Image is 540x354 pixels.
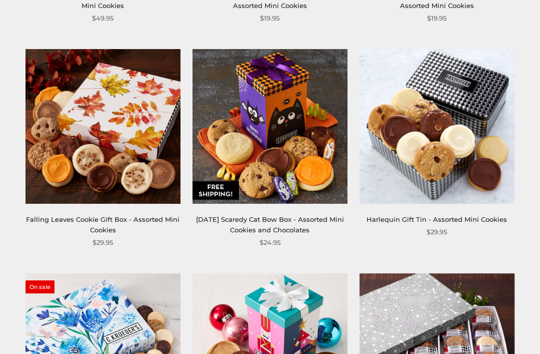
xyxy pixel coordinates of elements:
[260,14,279,24] span: $19.95
[259,238,280,248] span: $24.95
[25,50,180,205] img: Falling Leaves Cookie Gift Box - Assorted Mini Cookies
[92,14,113,24] span: $49.95
[196,216,344,234] a: [DATE] Scaredy Cat Bow Box - Assorted Mini Cookies and Chocolates
[359,50,514,205] img: Harlequin Gift Tin - Assorted Mini Cookies
[192,50,347,205] img: Halloween Scaredy Cat Bow Box - Assorted Mini Cookies and Chocolates
[366,216,507,224] a: Harlequin Gift Tin - Assorted Mini Cookies
[427,14,446,24] span: $19.95
[26,216,179,234] a: Falling Leaves Cookie Gift Box - Assorted Mini Cookies
[92,238,113,248] span: $29.95
[8,316,103,346] iframe: Sign Up via Text for Offers
[426,227,447,238] span: $29.95
[25,281,54,294] span: On sale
